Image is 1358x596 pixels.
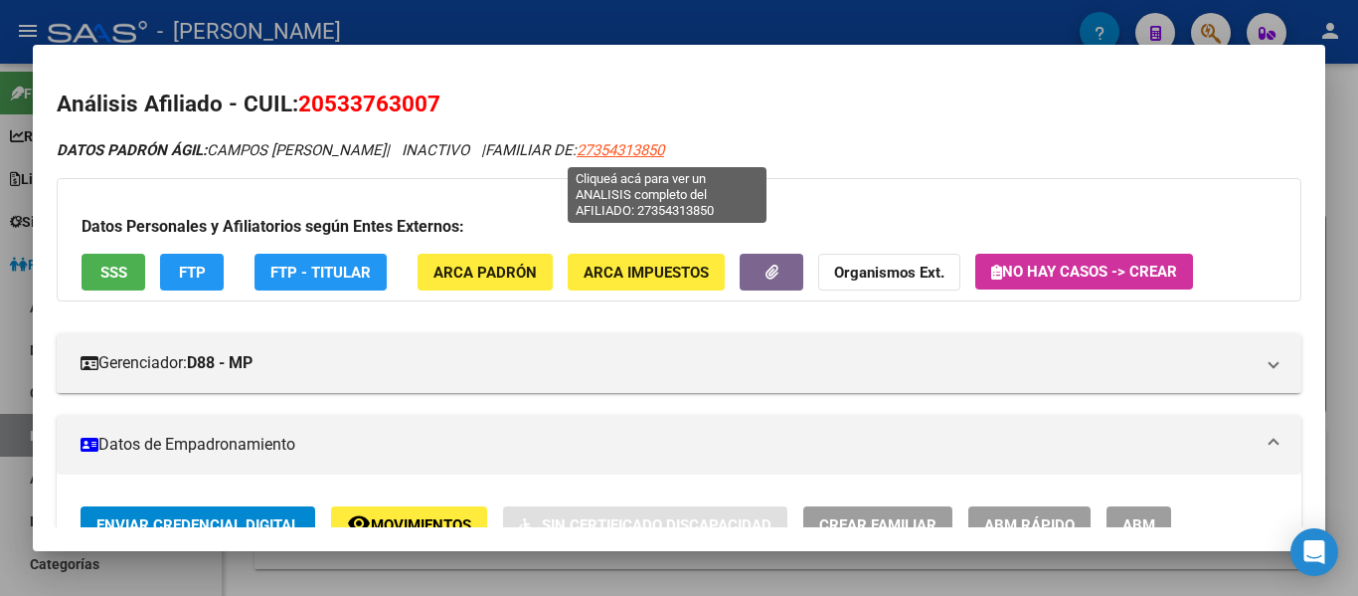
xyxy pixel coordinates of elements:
[160,254,224,291] button: FTP
[584,264,709,282] span: ARCA Impuestos
[57,333,1301,393] mat-expansion-panel-header: Gerenciador:D88 - MP
[371,516,471,534] span: Movimientos
[834,264,944,282] strong: Organismos Ext.
[96,516,299,534] span: Enviar Credencial Digital
[187,351,253,375] strong: D88 - MP
[57,415,1301,475] mat-expansion-panel-header: Datos de Empadronamiento
[298,91,440,116] span: 20533763007
[991,263,1177,281] span: No hay casos -> Crear
[968,506,1091,543] button: ABM Rápido
[503,506,787,543] button: Sin Certificado Discapacidad
[270,264,371,282] span: FTP - Titular
[82,215,1276,239] h3: Datos Personales y Afiliatorios según Entes Externos:
[347,511,371,535] mat-icon: remove_red_eye
[819,516,936,534] span: Crear Familiar
[568,254,725,291] button: ARCA Impuestos
[803,506,952,543] button: Crear Familiar
[331,506,487,543] button: Movimientos
[818,254,960,291] button: Organismos Ext.
[975,254,1193,290] button: No hay casos -> Crear
[577,141,664,159] span: 27354313850
[100,264,127,282] span: SSS
[57,141,207,159] strong: DATOS PADRÓN ÁGIL:
[81,433,1254,457] mat-panel-title: Datos de Empadronamiento
[1290,528,1338,576] div: Open Intercom Messenger
[81,351,1254,375] mat-panel-title: Gerenciador:
[1122,516,1155,534] span: ABM
[485,141,664,159] span: FAMILIAR DE:
[255,254,387,291] button: FTP - Titular
[82,254,145,291] button: SSS
[57,141,386,159] span: CAMPOS [PERSON_NAME]
[179,264,206,282] span: FTP
[57,141,664,159] i: | INACTIVO |
[542,516,771,534] span: Sin Certificado Discapacidad
[57,88,1301,121] h2: Análisis Afiliado - CUIL:
[984,516,1075,534] span: ABM Rápido
[1106,506,1171,543] button: ABM
[433,264,537,282] span: ARCA Padrón
[418,254,553,291] button: ARCA Padrón
[81,506,315,543] button: Enviar Credencial Digital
